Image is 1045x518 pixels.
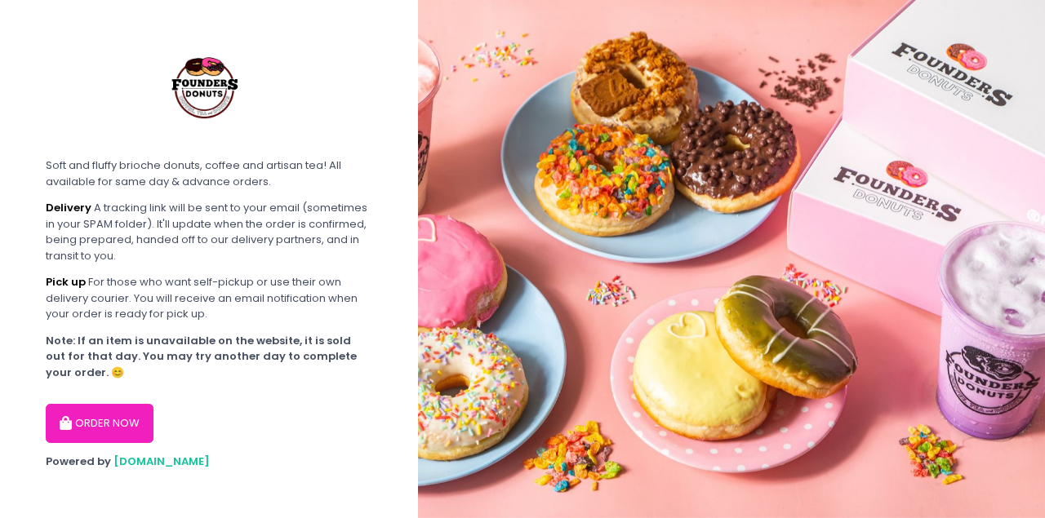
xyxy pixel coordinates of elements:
div: Note: If an item is unavailable on the website, it is sold out for that day. You may try another ... [46,333,372,381]
b: Delivery [46,200,91,215]
div: Soft and fluffy brioche donuts, coffee and artisan tea! All available for same day & advance orders. [46,157,372,189]
div: Powered by [46,454,372,470]
b: Pick up [46,274,86,290]
div: A tracking link will be sent to your email (sometimes in your SPAM folder). It'll update when the... [46,200,372,263]
div: For those who want self-pickup or use their own delivery courier. You will receive an email notif... [46,274,372,322]
button: ORDER NOW [46,404,153,443]
a: [DOMAIN_NAME] [113,454,210,469]
img: Founders Donuts [145,24,268,147]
